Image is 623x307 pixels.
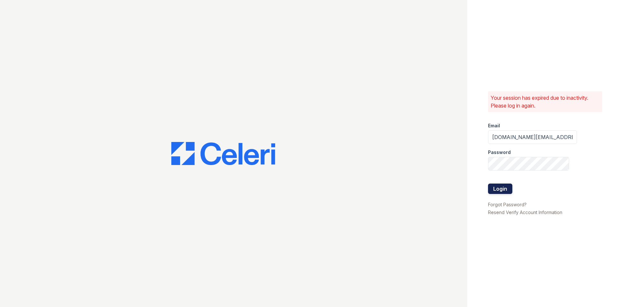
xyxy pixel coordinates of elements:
[488,184,512,194] button: Login
[488,149,511,156] label: Password
[488,210,562,215] a: Resend Verify Account Information
[491,94,600,109] p: Your session has expired due to inactivity. Please log in again.
[488,122,500,129] label: Email
[171,142,275,165] img: CE_Logo_Blue-a8612792a0a2168367f1c8372b55b34899dd931a85d93a1a3d3e32e68fde9ad4.png
[488,202,527,207] a: Forgot Password?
